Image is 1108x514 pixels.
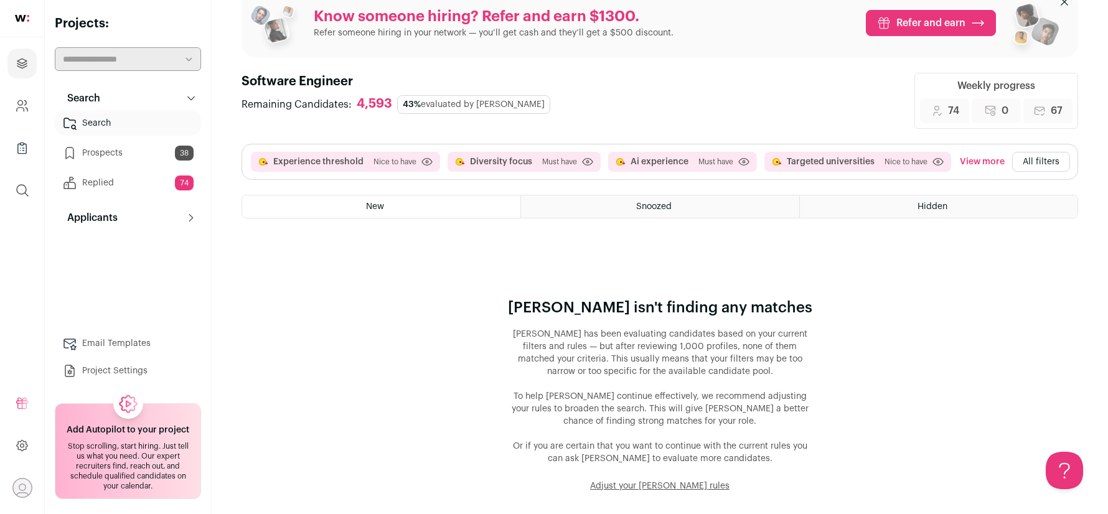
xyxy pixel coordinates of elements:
span: Must have [698,157,733,167]
span: 0 [1002,103,1008,118]
a: Email Templates [55,331,201,356]
img: wellfound-shorthand-0d5821cbd27db2630d0214b213865d53afaa358527fdda9d0ea32b1df1b89c2c.svg [15,15,29,22]
span: 74 [948,103,959,118]
a: Hidden [800,195,1077,218]
a: Search [55,111,201,136]
span: 67 [1051,103,1063,118]
button: All filters [1012,152,1070,172]
span: 38 [175,146,194,161]
span: Nice to have [885,157,927,167]
span: 43% [403,100,421,109]
p: Refer someone hiring in your network — you’ll get cash and they’ll get a $500 discount. [314,27,674,39]
span: Remaining Candidates: [242,97,352,112]
a: Snoozed [521,195,799,218]
h1: Software Engineer [242,73,558,90]
button: Ai experience [631,156,688,168]
button: Applicants [55,205,201,230]
button: Adjust your [PERSON_NAME] rules [590,480,730,492]
div: Weekly progress [957,78,1035,93]
button: Search [55,86,201,111]
img: referral_people_group_1-3817b86375c0e7f77b15e9e1740954ef64e1f78137dd7e9f4ff27367cb2cd09a.png [249,1,304,55]
div: evaluated by [PERSON_NAME] [397,95,550,114]
button: Open dropdown [12,478,32,498]
div: 4,593 [357,96,392,112]
a: Project Settings [55,358,201,383]
span: Hidden [918,202,947,211]
p: [PERSON_NAME] isn't finding any matches [504,298,815,318]
h2: Projects: [55,15,201,32]
button: Experience threshold [273,156,364,168]
p: Search [60,91,100,106]
a: Prospects38 [55,141,201,166]
span: Nice to have [373,157,416,167]
button: Diversity focus [470,156,532,168]
a: Replied74 [55,171,201,195]
div: Stop scrolling, start hiring. Just tell us what you need. Our expert recruiters find, reach out, ... [63,441,193,491]
span: Snoozed [636,202,672,211]
span: Must have [542,157,577,167]
a: Refer and earn [866,10,996,36]
button: View more [957,152,1007,172]
a: Company Lists [7,133,37,163]
p: Applicants [60,210,118,225]
button: Targeted universities [787,156,875,168]
span: 74 [175,175,194,190]
iframe: Help Scout Beacon - Open [1046,452,1083,489]
a: Add Autopilot to your project Stop scrolling, start hiring. Just tell us what you need. Our exper... [55,403,201,499]
p: Know someone hiring? Refer and earn $1300. [314,7,674,27]
p: [PERSON_NAME] has been evaluating candidates based on your current filters and rules — but after ... [504,328,815,465]
a: Projects [7,49,37,78]
a: Company and ATS Settings [7,91,37,121]
span: New [366,202,384,211]
h2: Add Autopilot to your project [67,424,189,436]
